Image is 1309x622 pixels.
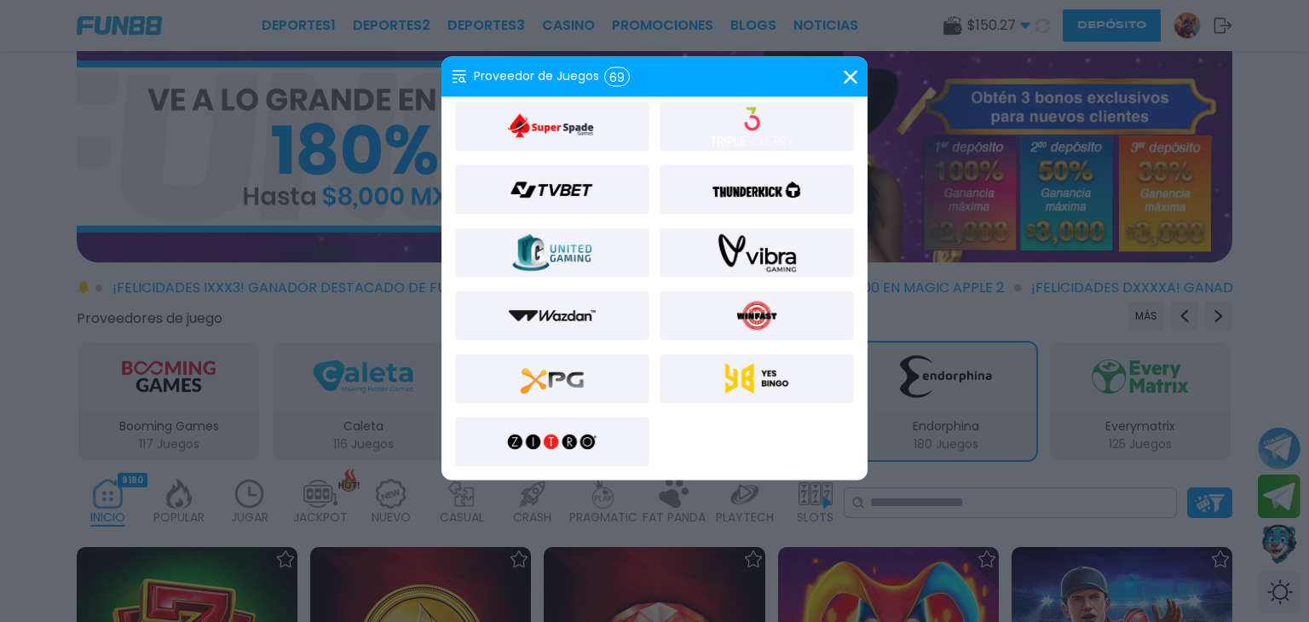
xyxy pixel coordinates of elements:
img: Winfast [716,296,798,337]
img: SuperSpade [506,107,598,147]
img: TVBET [506,170,598,210]
img: ThunderKick [711,170,803,210]
div: 69 [604,67,630,87]
img: TRIPPLE CHERRY [711,107,803,147]
img: Vibra [711,233,803,274]
img: Yes bingo [716,359,798,400]
img: Zitro [506,422,598,463]
img: WazDan [506,296,598,337]
div: Proveedor de Juegos [452,67,630,87]
img: United_Gaming [506,233,598,274]
img: XProGaming [506,359,598,400]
